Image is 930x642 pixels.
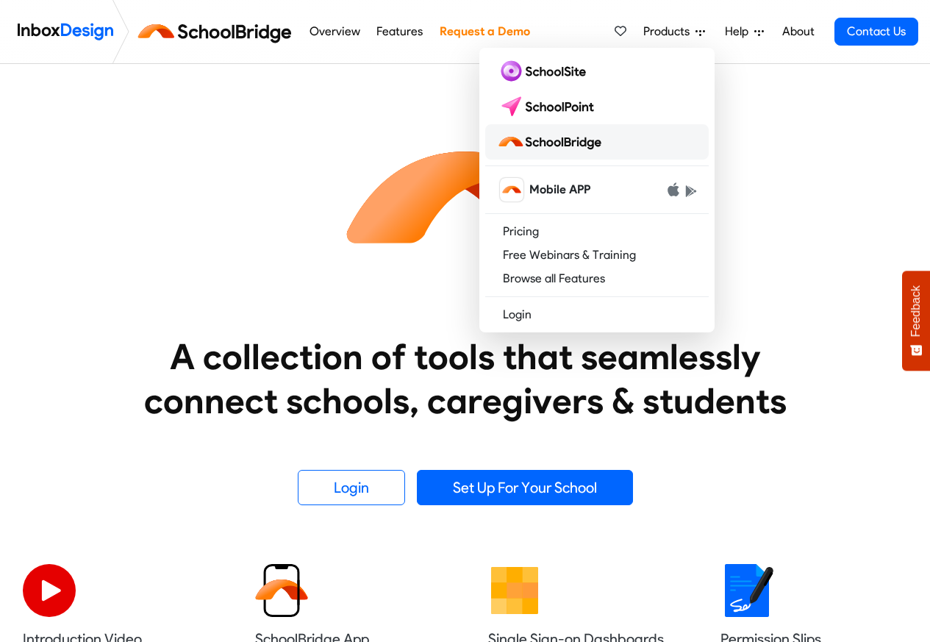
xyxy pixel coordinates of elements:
a: Login [485,303,709,327]
a: Request a Demo [435,17,534,46]
a: Pricing [485,220,709,243]
a: Help [719,17,770,46]
a: Features [373,17,427,46]
img: schoolbridge icon [500,178,523,201]
heading: A collection of tools that seamlessly connect schools, caregivers & students [116,335,815,423]
img: schoolbridge logo [497,130,607,154]
a: About [778,17,818,46]
img: schoolsite logo [497,60,592,83]
button: Feedback - Show survey [902,271,930,371]
span: Help [725,23,754,40]
a: Overview [305,17,364,46]
a: Browse all Features [485,267,709,290]
a: Free Webinars & Training [485,243,709,267]
a: Products [637,17,711,46]
a: Set Up For Your School [417,470,633,505]
img: 2022_07_11_icon_video_playback.svg [23,564,76,617]
a: Contact Us [834,18,918,46]
img: schoolbridge logo [135,14,301,49]
img: 2022_01_13_icon_grid.svg [488,564,541,617]
a: Login [298,470,405,505]
img: 2022_01_13_icon_sb_app.svg [255,564,308,617]
img: 2022_01_18_icon_signature.svg [720,564,773,617]
div: Products [479,48,715,332]
img: icon_schoolbridge.svg [333,64,598,329]
span: Feedback [909,285,923,337]
span: Mobile APP [529,181,590,199]
a: schoolbridge icon Mobile APP [485,172,709,207]
img: schoolpoint logo [497,95,601,118]
span: Products [643,23,695,40]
